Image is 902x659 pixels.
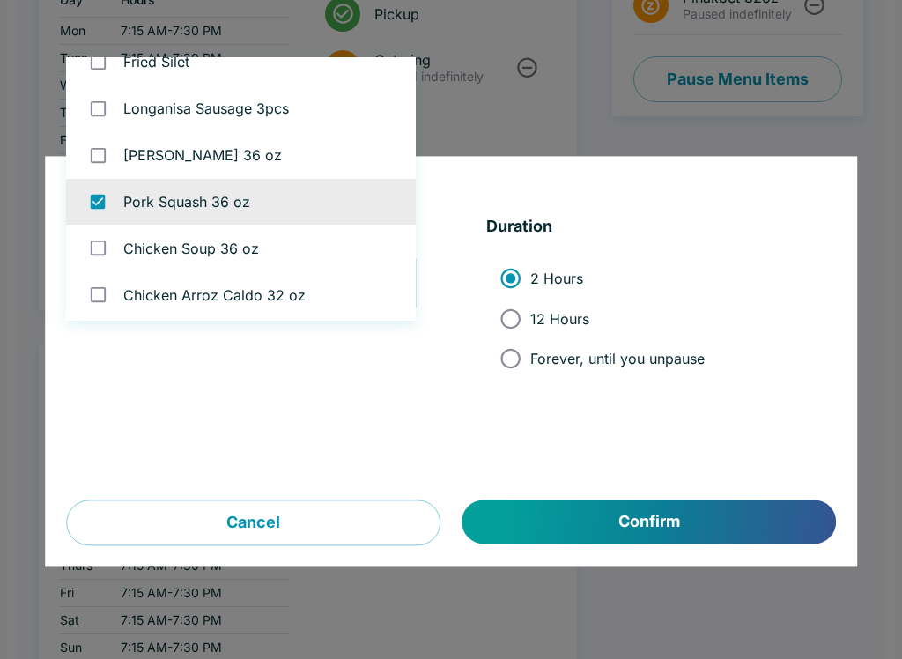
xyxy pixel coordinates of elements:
span: 12 Hours [530,310,589,328]
h3: Pause [66,178,836,196]
h5: Duration [486,217,836,238]
li: Chicken Soup 36 oz [66,225,416,271]
li: Fried Silet [66,39,416,85]
li: [PERSON_NAME] 36 oz [66,132,416,179]
button: Confirm [462,500,836,544]
span: Forever, until you unpause [530,350,705,367]
span: 2 Hours [530,270,583,287]
li: Longanisa Sausage 3pcs [66,85,416,132]
li: Chicken Arroz Caldo 32 oz [66,271,416,318]
button: Cancel [66,500,440,546]
li: Pigs Feet Lauya 48 oz [66,318,416,365]
li: Pork Squash 36 oz [66,179,416,226]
